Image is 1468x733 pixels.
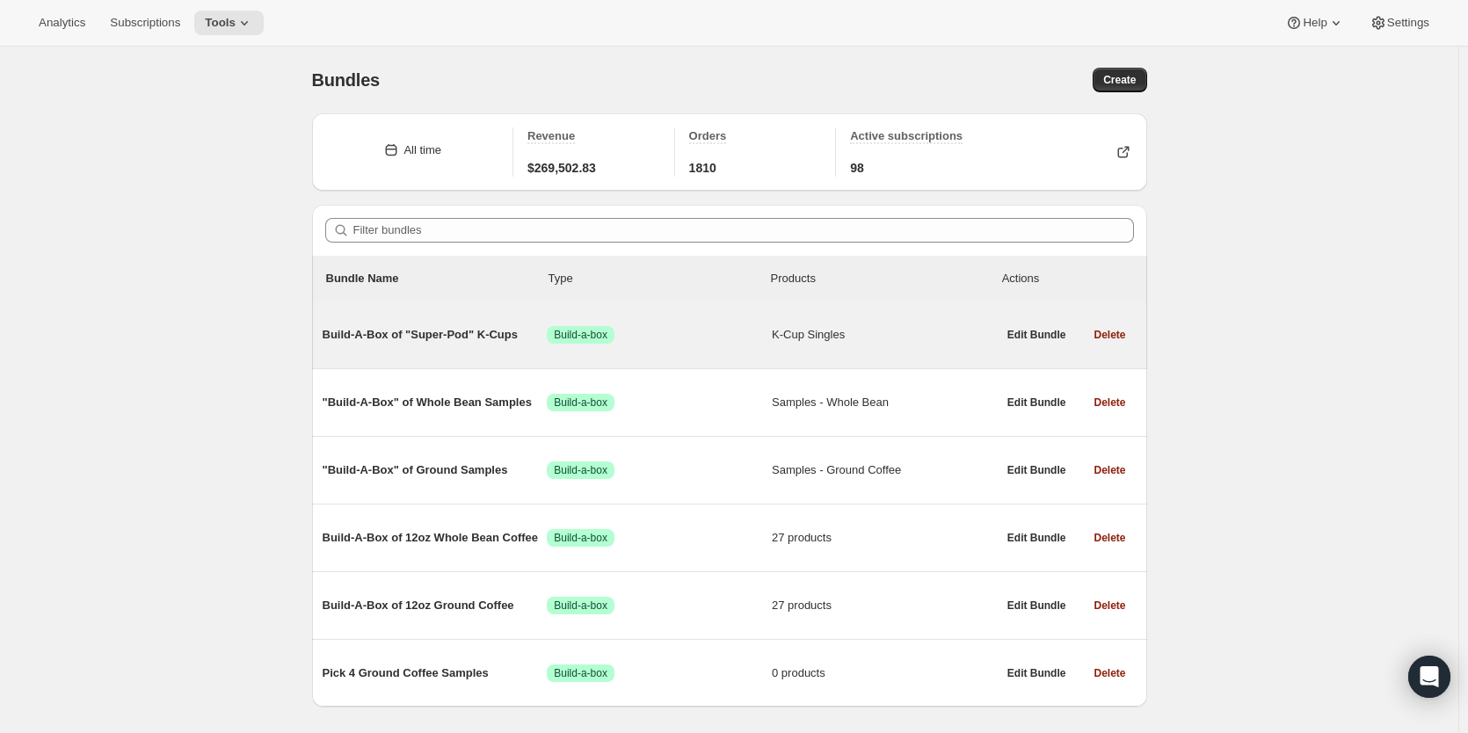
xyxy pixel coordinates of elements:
span: "Build-A-Box" of Ground Samples [323,461,548,479]
span: Edit Bundle [1007,463,1066,477]
span: Delete [1094,531,1125,545]
button: Subscriptions [99,11,191,35]
span: Edit Bundle [1007,328,1066,342]
div: All time [403,142,441,159]
span: 27 products [772,597,997,614]
button: Edit Bundle [997,526,1077,550]
button: Delete [1083,661,1136,686]
span: Delete [1094,666,1125,680]
span: Build-A-Box of "Super-Pod" K-Cups [323,326,548,344]
span: Delete [1094,599,1125,613]
p: Bundle Name [326,270,549,287]
span: 27 products [772,529,997,547]
span: Edit Bundle [1007,531,1066,545]
button: Edit Bundle [997,593,1077,618]
span: Build-A-Box of 12oz Whole Bean Coffee [323,529,548,547]
button: Edit Bundle [997,661,1077,686]
div: Actions [1002,270,1133,287]
button: Tools [194,11,264,35]
span: Samples - Ground Coffee [772,461,997,479]
span: Subscriptions [110,16,180,30]
button: Delete [1083,323,1136,347]
div: Products [771,270,993,287]
span: Samples - Whole Bean [772,394,997,411]
span: 98 [850,159,864,177]
button: Delete [1083,390,1136,415]
div: Open Intercom Messenger [1408,656,1450,698]
span: Settings [1387,16,1429,30]
button: Delete [1083,526,1136,550]
span: Orders [689,129,727,142]
span: Revenue [527,129,575,142]
span: Edit Bundle [1007,599,1066,613]
button: Settings [1359,11,1440,35]
button: Analytics [28,11,96,35]
button: Edit Bundle [997,458,1077,483]
span: Delete [1094,463,1125,477]
button: Help [1275,11,1355,35]
span: K-Cup Singles [772,326,997,344]
div: Type [549,270,771,287]
span: Bundles [312,70,381,90]
span: Create [1103,73,1136,87]
span: Build-a-box [554,328,607,342]
button: Edit Bundle [997,390,1077,415]
span: Active subscriptions [850,129,963,142]
span: Tools [205,16,236,30]
span: Pick 4 Ground Coffee Samples [323,664,548,682]
button: Delete [1083,458,1136,483]
span: Build-A-Box of 12oz Ground Coffee [323,597,548,614]
span: Build-a-box [554,396,607,410]
button: Edit Bundle [997,323,1077,347]
span: Build-a-box [554,666,607,680]
span: 1810 [689,159,716,177]
span: Build-a-box [554,463,607,477]
span: Delete [1094,328,1125,342]
span: $269,502.83 [527,159,596,177]
span: Analytics [39,16,85,30]
span: Build-a-box [554,531,607,545]
button: Create [1093,68,1146,92]
span: 0 products [772,664,997,682]
span: Delete [1094,396,1125,410]
span: Edit Bundle [1007,666,1066,680]
input: Filter bundles [353,218,1134,243]
span: "Build-A-Box" of Whole Bean Samples [323,394,548,411]
span: Edit Bundle [1007,396,1066,410]
span: Help [1303,16,1326,30]
span: Build-a-box [554,599,607,613]
button: Delete [1083,593,1136,618]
